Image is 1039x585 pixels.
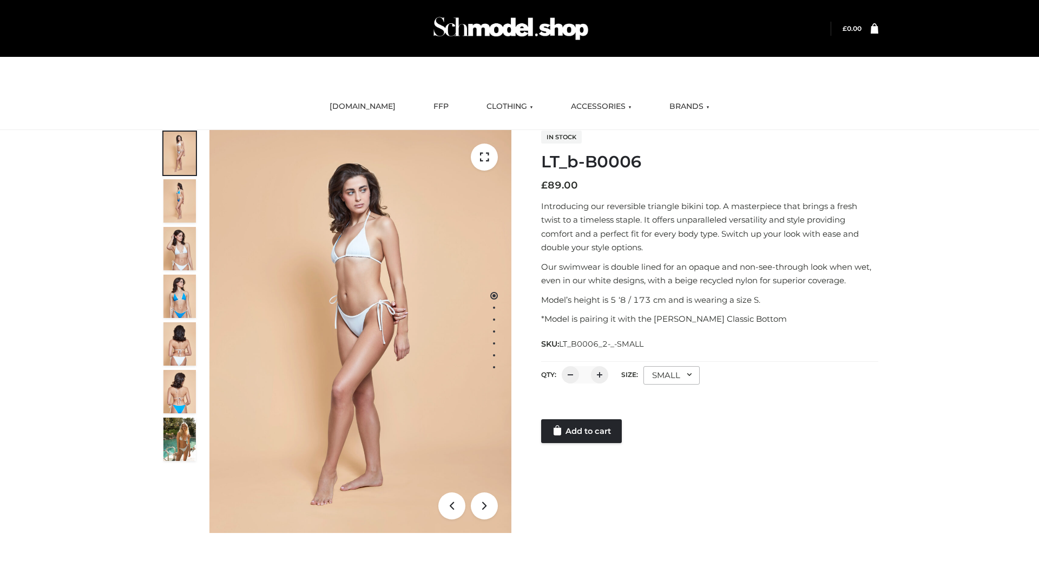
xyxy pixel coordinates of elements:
[541,293,878,307] p: Model’s height is 5 ‘8 / 173 cm and is wearing a size S.
[643,366,700,385] div: SMALL
[209,130,511,533] img: ArielClassicBikiniTop_CloudNine_AzureSky_OW114ECO_1
[163,132,196,175] img: ArielClassicBikiniTop_CloudNine_AzureSky_OW114ECO_1-scaled.jpg
[843,24,862,32] a: £0.00
[321,95,404,119] a: [DOMAIN_NAME]
[541,260,878,288] p: Our swimwear is double lined for an opaque and non-see-through look when wet, even in our white d...
[661,95,718,119] a: BRANDS
[163,418,196,461] img: Arieltop_CloudNine_AzureSky2.jpg
[541,131,582,144] span: In stock
[163,322,196,366] img: ArielClassicBikiniTop_CloudNine_AzureSky_OW114ECO_7-scaled.jpg
[163,179,196,223] img: ArielClassicBikiniTop_CloudNine_AzureSky_OW114ECO_2-scaled.jpg
[559,339,643,349] span: LT_B0006_2-_-SMALL
[541,419,622,443] a: Add to cart
[843,24,847,32] span: £
[425,95,457,119] a: FFP
[541,152,878,172] h1: LT_b-B0006
[541,370,556,379] label: QTY:
[621,370,638,379] label: Size:
[430,7,592,50] img: Schmodel Admin 964
[563,95,640,119] a: ACCESSORIES
[163,227,196,270] img: ArielClassicBikiniTop_CloudNine_AzureSky_OW114ECO_3-scaled.jpg
[541,179,548,191] span: £
[541,199,878,255] p: Introducing our reversible triangle bikini top. A masterpiece that brings a fresh twist to a time...
[843,24,862,32] bdi: 0.00
[478,95,541,119] a: CLOTHING
[541,337,645,350] span: SKU:
[541,312,878,326] p: *Model is pairing it with the [PERSON_NAME] Classic Bottom
[163,370,196,413] img: ArielClassicBikiniTop_CloudNine_AzureSky_OW114ECO_8-scaled.jpg
[541,179,578,191] bdi: 89.00
[163,275,196,318] img: ArielClassicBikiniTop_CloudNine_AzureSky_OW114ECO_4-scaled.jpg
